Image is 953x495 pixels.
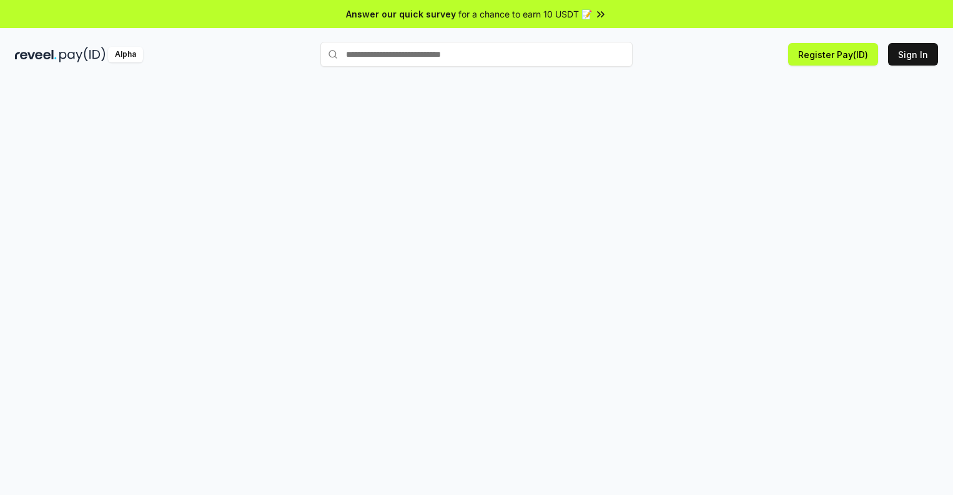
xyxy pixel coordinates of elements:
[108,47,143,62] div: Alpha
[458,7,592,21] span: for a chance to earn 10 USDT 📝
[59,47,106,62] img: pay_id
[346,7,456,21] span: Answer our quick survey
[15,47,57,62] img: reveel_dark
[888,43,938,66] button: Sign In
[788,43,878,66] button: Register Pay(ID)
